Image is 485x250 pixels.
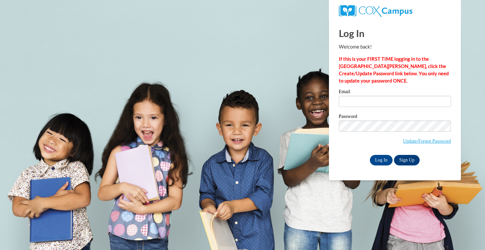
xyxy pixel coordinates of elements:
a: Sign Up [394,155,420,165]
input: Log In [370,155,393,165]
p: Welcome back! [339,43,451,51]
label: Email [339,89,451,96]
strong: If this is your FIRST TIME logging in to the [GEOGRAPHIC_DATA][PERSON_NAME], click the Create/Upd... [339,56,449,84]
a: Update/Forgot Password [403,138,451,144]
img: COX Campus [339,5,412,17]
label: Password [339,114,451,121]
h1: Log In [339,26,451,40]
a: COX Campus [339,8,412,13]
